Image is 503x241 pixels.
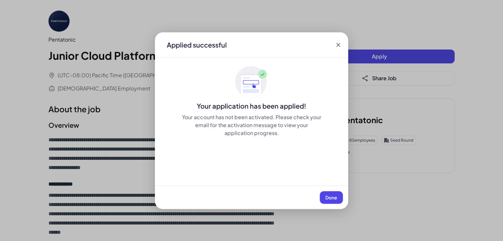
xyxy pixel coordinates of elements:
div: Your application has been applied! [155,101,348,111]
img: ApplyedMaskGroup3.svg [235,66,268,99]
span: Done [325,194,337,200]
button: Done [320,191,343,204]
div: Your account has not been activated. Please check your email for the activation message to view y... [181,113,322,137]
div: Applied successful [167,40,227,50]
